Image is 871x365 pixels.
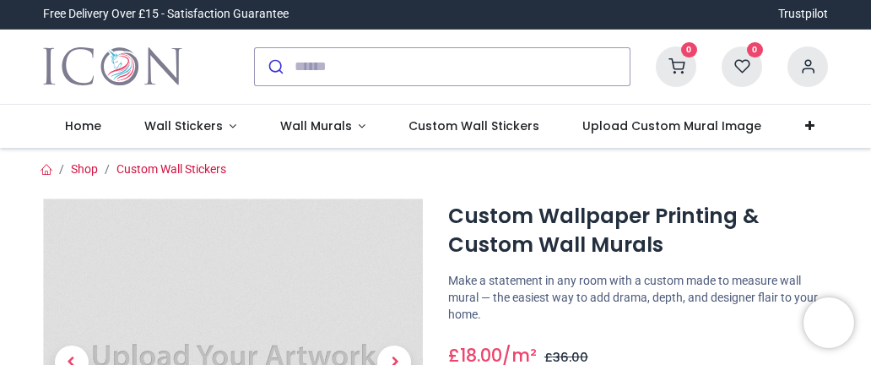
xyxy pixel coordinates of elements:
[255,48,295,85] button: Submit
[803,297,854,348] iframe: Brevo live chat
[722,58,762,72] a: 0
[747,42,763,58] sup: 0
[65,117,101,134] span: Home
[122,105,258,149] a: Wall Stickers
[582,117,761,134] span: Upload Custom Mural Image
[144,117,223,134] span: Wall Stickers
[778,6,828,23] a: Trustpilot
[448,273,828,323] p: Make a statement in any room with a custom made to measure wall mural — the easiest way to add dr...
[116,162,226,176] a: Custom Wall Stickers
[43,6,289,23] div: Free Delivery Over £15 - Satisfaction Guarantee
[408,117,539,134] span: Custom Wall Stickers
[656,58,696,72] a: 0
[43,43,182,90] a: Logo of Icon Wall Stickers
[448,202,828,260] h1: Custom Wallpaper Printing & Custom Wall Murals
[71,162,98,176] a: Shop
[681,42,697,58] sup: 0
[280,117,352,134] span: Wall Murals
[258,105,387,149] a: Wall Murals
[43,43,182,90] img: Icon Wall Stickers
